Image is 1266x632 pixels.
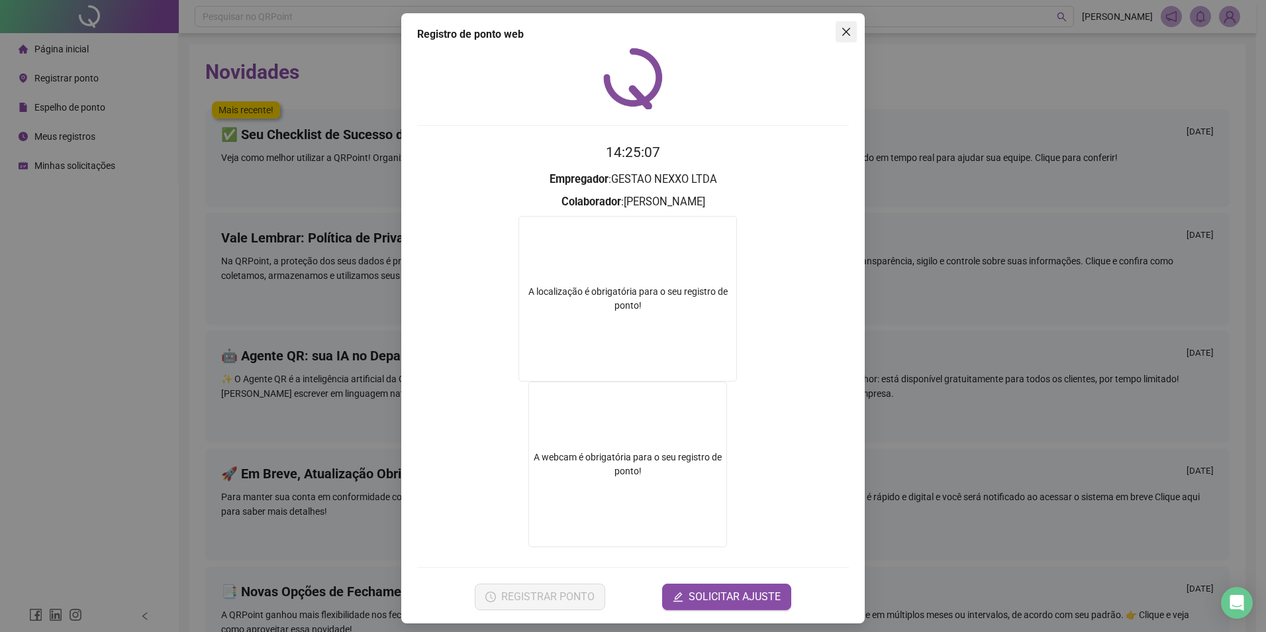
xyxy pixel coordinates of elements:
button: Close [836,21,857,42]
button: editSOLICITAR AJUSTE [662,584,791,610]
button: REGISTRAR PONTO [475,584,605,610]
h3: : GESTAO NEXXO LTDA [417,171,849,188]
div: Open Intercom Messenger [1221,587,1253,619]
div: A localização é obrigatória para o seu registro de ponto! [519,285,736,313]
h3: : [PERSON_NAME] [417,193,849,211]
span: close [841,26,852,37]
div: Registro de ponto web [417,26,849,42]
div: A webcam é obrigatória para o seu registro de ponto! [528,382,727,547]
span: edit [673,592,683,602]
span: SOLICITAR AJUSTE [689,589,781,605]
img: QRPoint [603,48,663,109]
strong: Colaborador [561,195,621,208]
time: 14:25:07 [606,144,660,160]
strong: Empregador [550,173,609,185]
